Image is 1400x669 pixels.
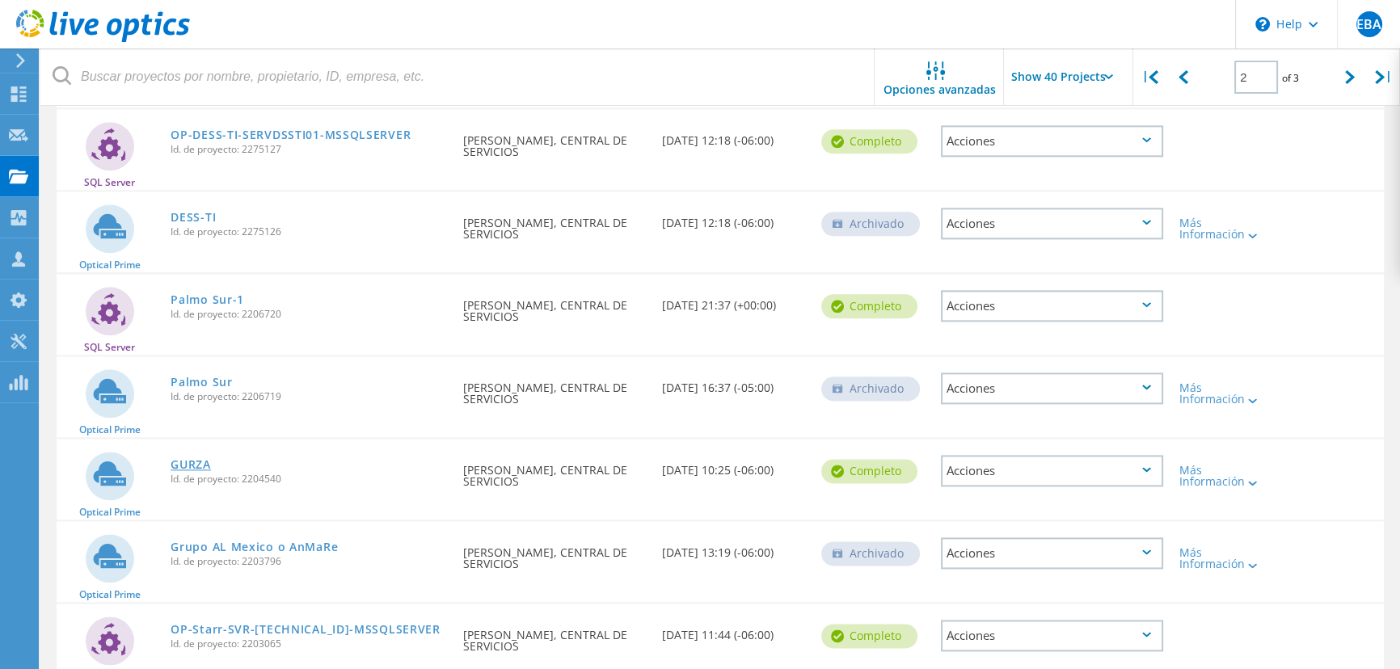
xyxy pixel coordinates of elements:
div: Archivado [821,377,920,401]
span: Optical Prime [79,590,141,600]
div: [PERSON_NAME], CENTRAL DE SERVICIOS [455,109,654,174]
div: [PERSON_NAME], CENTRAL DE SERVICIOS [455,439,654,503]
div: Acciones [941,290,1164,322]
span: Id. de proyecto: 2275127 [171,145,446,154]
div: [DATE] 13:19 (-06:00) [654,521,813,574]
div: Más Información [1179,465,1269,487]
div: | [1367,48,1400,106]
div: [PERSON_NAME], CENTRAL DE SERVICIOS [455,191,654,256]
div: Más Información [1179,217,1269,240]
div: Más Información [1179,382,1269,405]
a: GURZA [171,459,211,470]
div: Acciones [941,537,1164,569]
span: Id. de proyecto: 2275126 [171,227,446,237]
div: [DATE] 10:25 (-06:00) [654,439,813,492]
span: EBA [1356,18,1381,31]
div: Acciones [941,455,1164,486]
span: Optical Prime [79,425,141,435]
div: [DATE] 16:37 (-05:00) [654,356,813,410]
a: Grupo AL Mexico o AnMaRe [171,541,338,553]
div: completo [821,624,917,648]
div: Acciones [941,125,1164,157]
span: Optical Prime [79,507,141,517]
div: | [1133,48,1166,106]
a: OP-DESS-TI-SERVDSSTI01-MSSQLSERVER [171,129,411,141]
div: [DATE] 12:18 (-06:00) [654,109,813,162]
div: Más Información [1179,547,1269,570]
div: [DATE] 12:18 (-06:00) [654,191,813,245]
div: completo [821,294,917,318]
svg: \n [1255,17,1270,32]
div: completo [821,129,917,154]
div: Acciones [941,620,1164,651]
input: Buscar proyectos por nombre, propietario, ID, empresa, etc. [40,48,875,105]
div: Acciones [941,208,1164,239]
div: [DATE] 21:37 (+00:00) [654,274,813,327]
span: of 3 [1282,71,1299,85]
span: Id. de proyecto: 2206720 [171,309,446,319]
div: [DATE] 11:44 (-06:00) [654,604,813,657]
div: Archivado [821,212,920,236]
span: Id. de proyecto: 2204540 [171,474,446,484]
div: [PERSON_NAME], CENTRAL DE SERVICIOS [455,274,654,339]
div: [PERSON_NAME], CENTRAL DE SERVICIOS [455,521,654,586]
a: Palmo Sur [171,377,232,388]
span: SQL Server [84,343,135,352]
span: Optical Prime [79,260,141,270]
div: Acciones [941,372,1164,404]
span: SQL Server [84,178,135,187]
span: Opciones avanzadas [883,84,996,95]
div: [PERSON_NAME], CENTRAL DE SERVICIOS [455,604,654,668]
div: Archivado [821,541,920,566]
div: [PERSON_NAME], CENTRAL DE SERVICIOS [455,356,654,421]
span: Id. de proyecto: 2206719 [171,392,446,402]
a: OP-Starr-SVR-[TECHNICAL_ID]-MSSQLSERVER [171,624,440,635]
a: Palmo Sur-1 [171,294,244,305]
a: DESS-TI [171,212,216,223]
span: Id. de proyecto: 2203796 [171,557,446,566]
span: Id. de proyecto: 2203065 [171,639,446,649]
div: completo [821,459,917,483]
a: Live Optics Dashboard [16,34,190,45]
